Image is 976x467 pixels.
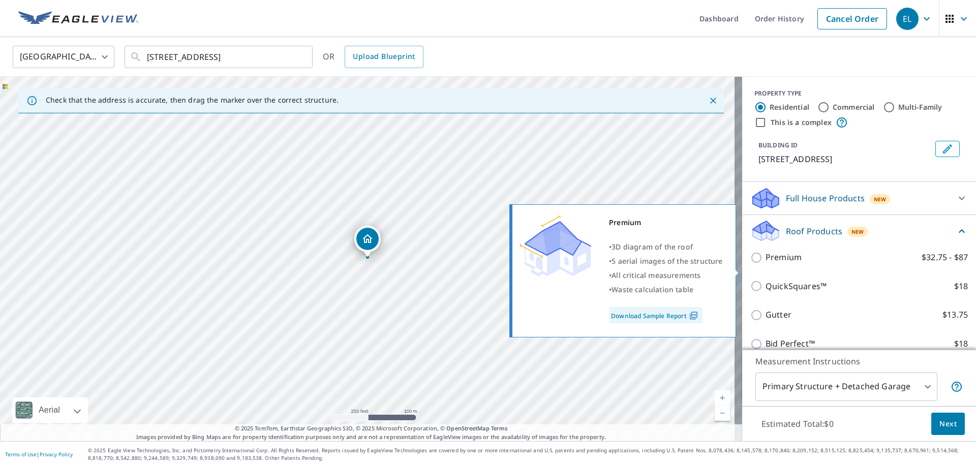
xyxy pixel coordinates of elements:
div: Aerial [36,397,63,423]
img: EV Logo [18,11,138,26]
img: Pdf Icon [687,311,700,320]
div: • [609,240,723,254]
p: $32.75 - $87 [922,251,968,264]
p: BUILDING ID [758,141,798,149]
span: Upload Blueprint [353,50,415,63]
div: Primary Structure + Detached Garage [755,372,937,401]
p: [STREET_ADDRESS] [758,153,931,165]
label: Residential [770,102,809,112]
div: • [609,283,723,297]
label: This is a complex [771,117,832,128]
div: Premium [609,215,723,230]
p: Roof Products [786,225,842,237]
span: New [874,195,887,203]
p: $18 [954,337,968,350]
p: © 2025 Eagle View Technologies, Inc. and Pictometry International Corp. All Rights Reserved. Repo... [88,447,971,462]
a: Current Level 17, Zoom Out [715,406,730,421]
div: PROPERTY TYPE [754,89,964,98]
p: Full House Products [786,192,865,204]
input: Search by address or latitude-longitude [147,43,292,71]
p: | [5,451,73,457]
p: $13.75 [942,308,968,321]
p: Gutter [766,308,791,321]
span: 3D diagram of the roof [612,242,693,252]
span: 5 aerial images of the structure [612,256,722,266]
label: Multi-Family [898,102,942,112]
div: Aerial [12,397,88,423]
span: All critical measurements [612,270,700,280]
a: Cancel Order [817,8,887,29]
a: Download Sample Report [609,307,703,323]
div: Dropped pin, building 1, Residential property, 1249 W Island Club Sq Vero Beach, FL 32963 [354,226,381,257]
div: • [609,254,723,268]
a: Current Level 17, Zoom In [715,390,730,406]
div: EL [896,8,919,30]
a: Terms of Use [5,451,37,458]
p: Check that the address is accurate, then drag the marker over the correct structure. [46,96,339,105]
button: Next [931,413,965,435]
div: Roof ProductsNew [750,219,968,243]
button: Edit building 1 [935,141,960,157]
div: OR [323,46,423,68]
span: © 2025 TomTom, Earthstar Geographics SIO, © 2025 Microsoft Corporation, © [235,424,508,433]
span: Next [939,418,957,430]
label: Commercial [833,102,875,112]
img: Premium [520,215,591,276]
p: Bid Perfect™ [766,337,815,350]
p: Estimated Total: $0 [753,413,842,435]
a: Terms [491,424,508,432]
span: Waste calculation table [612,285,693,294]
p: Premium [766,251,802,264]
span: Your report will include the primary structure and a detached garage if one exists. [951,381,963,393]
div: Full House ProductsNew [750,186,968,210]
span: New [851,228,864,236]
div: • [609,268,723,283]
a: Upload Blueprint [345,46,423,68]
a: Privacy Policy [40,451,73,458]
p: QuickSquares™ [766,280,827,293]
div: [GEOGRAPHIC_DATA] [13,43,114,71]
button: Close [707,94,720,107]
p: $18 [954,280,968,293]
a: OpenStreetMap [446,424,489,432]
p: Measurement Instructions [755,355,963,367]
